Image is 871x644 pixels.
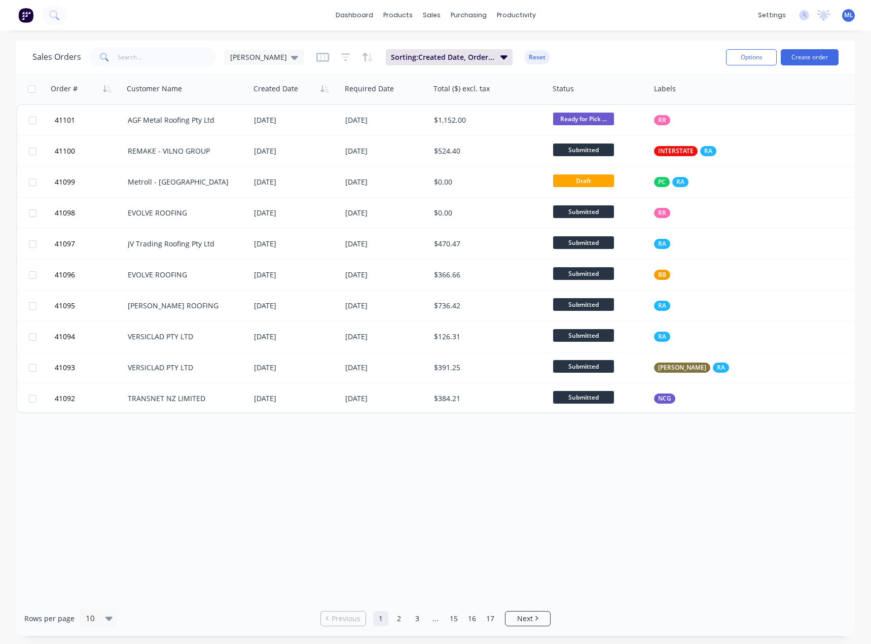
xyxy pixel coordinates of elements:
button: 41099 [52,167,128,197]
span: Submitted [553,329,614,342]
span: NCG [658,393,671,404]
button: NCG [654,393,675,404]
button: [PERSON_NAME]RA [654,363,729,373]
button: 41094 [52,321,128,352]
span: 41094 [55,332,75,342]
input: Search... [118,47,216,67]
span: RR [658,115,666,125]
div: [DATE] [345,208,426,218]
button: Reset [525,50,550,64]
img: Factory [18,8,33,23]
div: [DATE] [254,363,337,373]
a: Page 15 [446,611,461,626]
div: $384.21 [434,393,539,404]
div: [DATE] [254,332,337,342]
div: products [378,8,418,23]
button: 41095 [52,291,128,321]
span: Sorting: Created Date, Order # [391,52,494,62]
div: REMAKE - VILNO GROUP [128,146,240,156]
div: EVOLVE ROOFING [128,208,240,218]
div: [DATE] [254,270,337,280]
span: 41098 [55,208,75,218]
span: PC [658,177,666,187]
div: sales [418,8,446,23]
div: [DATE] [254,239,337,249]
a: Page 16 [464,611,480,626]
span: 41092 [55,393,75,404]
span: 41093 [55,363,75,373]
span: RR [658,208,666,218]
span: RA [704,146,712,156]
span: Submitted [553,267,614,280]
div: Customer Name [127,84,182,94]
div: [DATE] [345,301,426,311]
span: 41095 [55,301,75,311]
a: Jump forward [428,611,443,626]
div: [DATE] [254,115,337,125]
div: settings [753,8,791,23]
span: 41101 [55,115,75,125]
div: Labels [654,84,676,94]
div: [DATE] [345,332,426,342]
span: ML [844,11,853,20]
div: $0.00 [434,208,539,218]
span: Submitted [553,144,614,156]
button: 41092 [52,383,128,414]
span: RA [658,332,666,342]
button: Sorting:Created Date, Order # [386,49,513,65]
span: RA [658,239,666,249]
div: $126.31 [434,332,539,342]
span: Submitted [553,360,614,373]
span: Rows per page [24,614,75,624]
a: Page 3 [410,611,425,626]
span: 41096 [55,270,75,280]
button: RA [654,332,670,342]
a: dashboard [331,8,378,23]
div: $736.42 [434,301,539,311]
a: Page 2 [391,611,407,626]
div: $524.40 [434,146,539,156]
div: $470.47 [434,239,539,249]
div: [PERSON_NAME] ROOFING [128,301,240,311]
div: Metroll - [GEOGRAPHIC_DATA] [128,177,240,187]
div: Created Date [253,84,298,94]
span: [PERSON_NAME] [230,52,287,62]
span: 41097 [55,239,75,249]
button: BB [654,270,670,280]
span: RA [658,301,666,311]
ul: Pagination [316,611,555,626]
button: 41096 [52,260,128,290]
span: Next [517,614,533,624]
div: $391.25 [434,363,539,373]
span: Submitted [553,236,614,249]
div: VERSICLAD PTY LTD [128,363,240,373]
div: Required Date [345,84,394,94]
div: [DATE] [345,270,426,280]
button: INTERSTATERA [654,146,716,156]
div: Total ($) excl. tax [433,84,490,94]
span: Previous [332,614,360,624]
div: [DATE] [254,208,337,218]
div: EVOLVE ROOFING [128,270,240,280]
button: RA [654,239,670,249]
button: 41100 [52,136,128,166]
button: RR [654,208,670,218]
div: AGF Metal Roofing Pty Ltd [128,115,240,125]
div: $0.00 [434,177,539,187]
div: $1,152.00 [434,115,539,125]
div: productivity [492,8,541,23]
div: [DATE] [254,393,337,404]
div: [DATE] [254,301,337,311]
a: Previous page [321,614,366,624]
a: Page 1 is your current page [373,611,388,626]
div: [DATE] [345,393,426,404]
button: Options [726,49,777,65]
div: [DATE] [345,363,426,373]
div: Order # [51,84,78,94]
div: [DATE] [345,115,426,125]
span: RA [717,363,725,373]
div: [DATE] [345,239,426,249]
button: RR [654,115,670,125]
a: Page 17 [483,611,498,626]
div: [DATE] [254,177,337,187]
